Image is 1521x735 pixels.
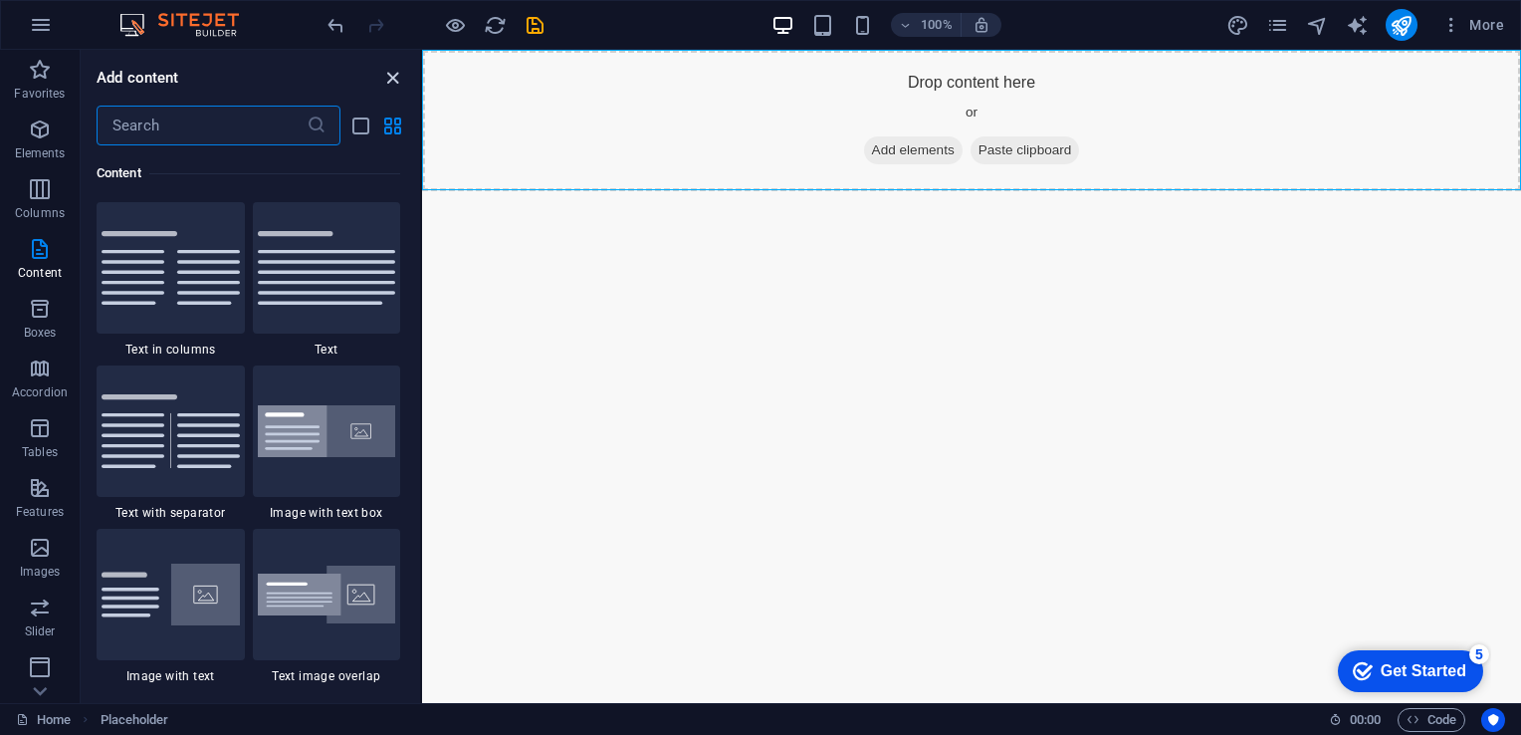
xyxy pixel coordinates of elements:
[97,106,307,145] input: Search
[1346,13,1370,37] button: text_generator
[253,668,401,684] span: Text image overlap
[380,114,404,137] button: grid-view
[102,564,240,625] img: text-with-image-v4.svg
[443,13,467,37] button: Click here to leave preview mode and continue editing
[253,342,401,358] span: Text
[18,265,62,281] p: Content
[97,529,245,684] div: Image with text
[921,13,953,37] h6: 100%
[258,405,396,458] img: image-with-text-box.svg
[253,505,401,521] span: Image with text box
[20,564,61,580] p: Images
[1433,9,1512,41] button: More
[325,14,347,37] i: Undo: Delete elements (Ctrl+Z)
[1350,708,1381,732] span: 00 00
[16,708,71,732] a: Click to cancel selection. Double-click to open Pages
[548,87,658,115] span: Paste clipboard
[1346,14,1369,37] i: AI Writer
[97,342,245,358] span: Text in columns
[97,202,245,358] div: Text in columns
[25,623,56,639] p: Slider
[101,708,169,732] span: Click to select. Double-click to edit
[891,13,962,37] button: 100%
[253,202,401,358] div: Text
[524,14,546,37] i: Save (Ctrl+S)
[1329,708,1382,732] h6: Session time
[16,10,161,52] div: Get Started 5 items remaining, 0% complete
[97,161,400,185] h6: Content
[348,114,372,137] button: list-view
[59,22,144,40] div: Get Started
[1306,13,1330,37] button: navigator
[1226,13,1250,37] button: design
[484,14,507,37] i: Reload page
[1306,14,1329,37] i: Navigator
[102,231,240,305] img: text-in-columns.svg
[253,529,401,684] div: Text image overlap
[1407,708,1456,732] span: Code
[483,13,507,37] button: reload
[1481,708,1505,732] button: Usercentrics
[114,13,264,37] img: Editor Logo
[97,366,245,521] div: Text with separator
[442,87,541,115] span: Add elements
[97,66,179,90] h6: Add content
[101,708,169,732] nav: breadcrumb
[1386,9,1417,41] button: publish
[15,205,65,221] p: Columns
[22,444,58,460] p: Tables
[258,231,396,305] img: text.svg
[147,4,167,24] div: 5
[97,505,245,521] span: Text with separator
[324,13,347,37] button: undo
[1398,708,1465,732] button: Code
[523,13,546,37] button: save
[14,86,65,102] p: Favorites
[24,325,57,341] p: Boxes
[258,566,396,624] img: text-image-overlap.svg
[1364,712,1367,727] span: :
[1266,13,1290,37] button: pages
[380,66,404,90] button: close panel
[253,366,401,521] div: Image with text box
[16,504,64,520] p: Features
[1441,15,1504,35] span: More
[102,394,240,468] img: text-with-separator.svg
[97,668,245,684] span: Image with text
[15,145,66,161] p: Elements
[12,384,68,400] p: Accordion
